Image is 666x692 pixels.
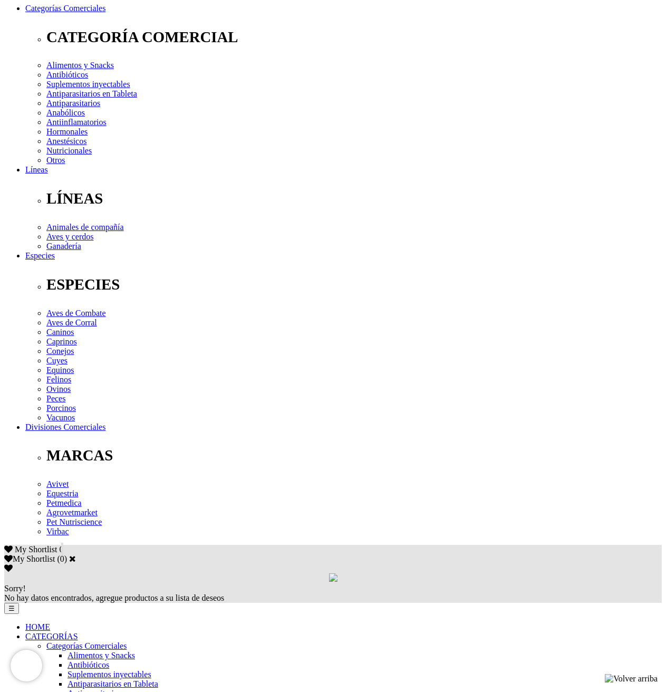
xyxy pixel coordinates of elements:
[4,603,19,614] button: ☰
[46,394,65,403] a: Peces
[46,137,86,146] a: Anestésicos
[46,447,662,464] p: MARCAS
[60,554,64,563] label: 0
[46,309,106,318] a: Aves de Combate
[46,190,662,207] p: LÍNEAS
[46,508,98,517] a: Agrovetmarket
[46,385,71,393] a: Ovinos
[46,498,82,507] a: Petmedica
[67,651,135,660] a: Alimentos y Snacks
[4,554,55,563] label: My Shortlist
[46,223,124,232] a: Animales de compañía
[46,337,77,346] a: Caprinos
[25,165,48,174] a: Líneas
[25,251,55,260] a: Especies
[46,99,100,108] a: Antiparasitarios
[46,366,74,374] a: Equinos
[46,242,81,251] a: Ganadería
[46,347,74,355] a: Conejos
[46,146,92,155] a: Nutricionales
[46,276,662,293] p: ESPECIES
[46,641,127,650] a: Categorías Comerciales
[46,356,67,365] a: Cuyes
[46,61,114,70] a: Alimentos y Snacks
[46,328,74,337] a: Caninos
[4,584,662,603] div: No hay datos encontrados, agregue productos a su lista de deseos
[46,80,130,89] a: Suplementos inyectables
[25,622,50,631] span: HOME
[25,4,105,13] a: Categorías Comerciales
[46,479,69,488] span: Avivet
[4,584,26,593] span: Sorry!
[46,70,88,79] a: Antibióticos
[46,413,75,422] a: Vacunos
[46,89,137,98] a: Antiparasitarios en Tableta
[46,127,88,136] a: Hormonales
[59,545,63,554] span: 0
[46,489,78,498] a: Equestria
[46,517,102,526] a: Pet Nutriscience
[46,156,65,165] a: Otros
[67,679,158,688] a: Antiparasitarios en Tableta
[67,660,109,669] a: Antibióticos
[25,422,105,431] a: Divisiones Comerciales
[25,632,78,641] a: CATEGORÍAS
[15,545,57,554] span: My Shortlist
[46,118,107,127] a: Antiinflamatorios
[11,650,42,681] iframe: Brevo live chat
[46,375,71,384] a: Felinos
[69,554,76,563] a: Cerrar
[46,28,662,46] p: CATEGORÍA COMERCIAL
[46,108,85,117] a: Anabólicos
[57,554,67,563] span: ( )
[329,573,337,582] img: loading.gif
[67,670,151,679] a: Suplementos inyectables
[605,674,658,684] img: Volver arriba
[46,527,69,536] a: Virbac
[46,232,93,241] a: Aves y cerdos
[46,403,76,412] a: Porcinos
[46,318,97,327] a: Aves de Corral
